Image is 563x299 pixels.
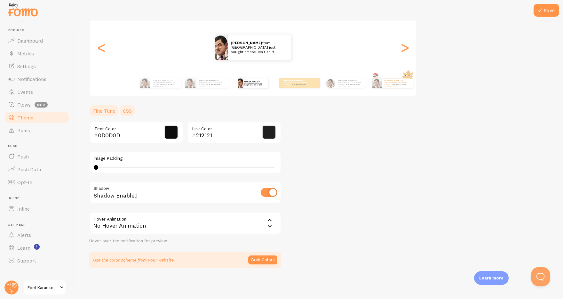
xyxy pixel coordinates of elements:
[4,111,70,124] a: Theme
[215,35,228,60] img: Fomo
[119,104,136,117] a: CSS
[284,79,300,82] strong: [PERSON_NAME]
[89,104,119,117] a: Fine Tune
[7,2,39,18] img: fomo-relay-logo-orange.svg
[140,78,150,88] img: Fomo
[17,63,36,69] span: Settings
[17,76,46,82] span: Notifications
[17,179,32,185] span: Opt-In
[185,78,195,88] img: Fomo
[4,150,70,163] a: Push
[89,238,281,244] div: Hover over the notification for preview
[199,79,215,82] strong: [PERSON_NAME]
[8,196,70,200] span: Inline
[17,89,33,95] span: Events
[17,37,43,44] span: Dashboard
[17,101,31,108] span: Flows
[17,153,29,160] span: Push
[17,206,30,212] span: Inline
[372,78,382,88] img: Fomo
[4,60,70,73] a: Settings
[161,83,174,86] a: Metallica t-shirt
[284,79,310,87] p: from [GEOGRAPHIC_DATA] just bought a
[4,202,70,215] a: Inline
[392,83,406,86] a: Metallica t-shirt
[248,255,277,264] button: Grab Colors
[4,254,70,267] a: Support
[28,284,58,291] span: Feel Karaoke
[4,241,70,254] a: Learn
[17,232,31,238] span: Alerts
[8,223,70,227] span: Get Help
[98,24,105,70] div: Previous slide
[244,80,266,87] p: from [GEOGRAPHIC_DATA] just bought a
[4,34,70,47] a: Dashboard
[199,86,226,87] small: about 4 minutes ago
[284,86,309,87] small: about 4 minutes ago
[17,166,41,173] span: Push Data
[385,86,409,87] small: about 4 minutes ago
[247,49,274,54] a: Metallica t-shirt
[17,50,34,57] span: Metrics
[17,114,33,121] span: Theme
[4,47,70,60] a: Metrics
[8,28,70,32] span: Pop-ups
[17,127,30,133] span: Rules
[346,83,360,86] a: Metallica t-shirt
[4,176,70,189] a: Opt-In
[89,181,281,205] div: Shadow Enabled
[23,280,66,295] a: Feel Karaoke
[238,78,243,88] img: Fomo
[479,275,504,281] p: Learn more
[474,271,509,285] div: Learn more
[338,86,363,87] small: about 4 minutes ago
[17,257,36,264] span: Support
[35,102,48,108] span: beta
[338,79,364,87] p: from [GEOGRAPHIC_DATA] just bought a
[17,245,30,251] span: Learn
[326,78,335,88] img: Fomo
[4,124,70,137] a: Rules
[207,83,221,86] a: Metallica t-shirt
[531,267,550,286] iframe: Help Scout Beacon - Open
[231,40,262,45] strong: [PERSON_NAME]
[199,79,226,87] p: from [GEOGRAPHIC_DATA] just bought a
[153,79,178,87] p: from [GEOGRAPHIC_DATA] just bought a
[153,79,168,82] strong: [PERSON_NAME]
[89,212,281,234] div: No Hover Animation
[4,163,70,176] a: Push Data
[153,86,178,87] small: about 4 minutes ago
[251,84,262,86] a: Metallica t-shirt
[385,79,410,87] p: from [GEOGRAPHIC_DATA] just bought a
[401,24,408,70] div: Next slide
[8,144,70,149] span: Push
[385,79,400,82] strong: [PERSON_NAME]
[4,85,70,98] a: Events
[4,229,70,241] a: Alerts
[34,244,40,250] svg: <p>Watch New Feature Tutorials!</p>
[93,257,174,263] p: Use the color scheme from your website
[338,79,354,82] strong: [PERSON_NAME]
[4,98,70,111] a: Flows beta
[244,80,257,82] strong: [PERSON_NAME]
[94,156,277,161] label: Image Padding
[231,39,284,56] p: from [GEOGRAPHIC_DATA] just bought a
[292,83,306,86] a: Metallica t-shirt
[4,73,70,85] a: Notifications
